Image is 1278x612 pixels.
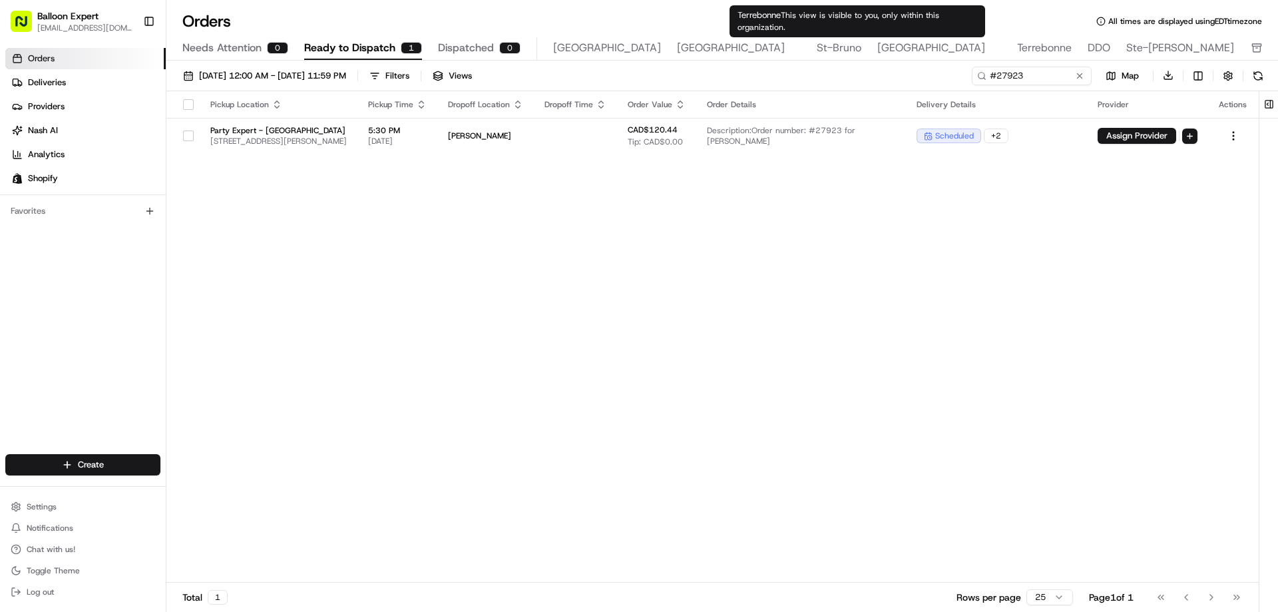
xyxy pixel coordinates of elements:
span: Nash AI [28,125,58,137]
span: [GEOGRAPHIC_DATA] [553,40,661,56]
div: Page 1 of 1 [1089,591,1134,604]
div: Total [182,590,228,605]
button: Settings [5,497,160,516]
span: [GEOGRAPHIC_DATA] [677,40,785,56]
button: Refresh [1249,67,1267,85]
div: 1 [208,590,228,605]
button: Filters [363,67,415,85]
span: [DATE] [368,136,427,147]
span: DDO [1088,40,1110,56]
a: Providers [5,96,166,117]
button: Log out [5,583,160,601]
img: Nash [13,13,40,40]
div: Filters [385,70,409,82]
div: Delivery Details [917,99,1076,110]
div: 0 [499,42,521,54]
div: Favorites [5,200,160,222]
div: Dropoff Time [544,99,606,110]
div: 1 [401,42,422,54]
button: Create [5,454,160,475]
span: [GEOGRAPHIC_DATA] [877,40,985,56]
div: Pickup Time [368,99,427,110]
button: Balloon Expert[EMAIL_ADDRESS][DOMAIN_NAME] [5,5,138,37]
img: Shopify logo [12,173,23,184]
a: Powered byPylon [94,330,161,340]
div: 0 [267,42,288,54]
div: + 2 [984,129,1008,143]
a: Deliveries [5,72,166,93]
div: 💻 [112,299,123,310]
a: Orders [5,48,166,69]
img: Grace Nketiah [13,230,35,251]
span: • [144,206,149,217]
span: Description: Order number: #27923 for [PERSON_NAME] [707,125,895,147]
img: 1736555255976-a54dd68f-1ca7-489b-9aae-adbdc363a1c4 [27,243,37,254]
input: Clear [35,86,220,100]
span: [STREET_ADDRESS][PERSON_NAME] [210,136,347,147]
img: 4920774857489_3d7f54699973ba98c624_72.jpg [28,127,52,151]
span: Ready to Dispatch [304,40,395,56]
span: Ste-[PERSON_NAME] [1126,40,1234,56]
div: Start new chat [60,127,218,141]
span: All times are displayed using EDT timezone [1108,16,1262,27]
a: Shopify [5,168,166,189]
h1: Orders [182,11,231,32]
span: Providers [28,101,65,113]
a: 💻API Documentation [107,292,219,316]
div: Order Details [707,99,895,110]
img: 1736555255976-a54dd68f-1ca7-489b-9aae-adbdc363a1c4 [27,207,37,218]
button: Chat with us! [5,540,160,559]
span: This view is visible to you, only within this organization. [738,10,939,33]
span: CAD$120.44 [628,125,678,135]
button: See all [206,170,242,186]
span: Settings [27,501,57,512]
span: [DATE] [118,242,145,253]
span: Chat with us! [27,544,75,555]
span: Needs Attention [182,40,262,56]
a: Nash AI [5,120,166,141]
span: St-Bruno [817,40,861,56]
span: • [110,242,115,253]
div: Dropoff Location [448,99,523,110]
div: Actions [1219,99,1248,110]
span: Tip: CAD$0.00 [628,137,683,147]
button: [EMAIL_ADDRESS][DOMAIN_NAME] [37,23,132,33]
a: Analytics [5,144,166,165]
p: Welcome 👋 [13,53,242,75]
button: Balloon Expert [37,9,99,23]
div: Pickup Location [210,99,347,110]
span: Pylon [132,330,161,340]
div: We're available if you need us! [60,141,183,151]
span: Dispatched [438,40,494,56]
span: [DATE] [152,206,179,217]
span: [DATE] 12:00 AM - [DATE] 11:59 PM [199,70,346,82]
span: Create [78,459,104,471]
button: Start new chat [226,131,242,147]
span: Notifications [27,523,73,533]
span: Orders [28,53,55,65]
button: Notifications [5,519,160,537]
span: Analytics [28,149,65,160]
span: Terrebonne [1017,40,1072,56]
input: Type to search [972,67,1092,85]
span: Views [449,70,472,82]
span: Wisdom [PERSON_NAME] [41,206,142,217]
div: Provider [1098,99,1197,110]
button: Map [1097,68,1148,84]
span: Shopify [28,172,58,184]
a: 📗Knowledge Base [8,292,107,316]
span: Deliveries [28,77,66,89]
span: 5:30 PM [368,125,427,136]
div: 📗 [13,299,24,310]
div: Terrebonne [730,5,985,37]
div: Order Value [628,99,686,110]
span: Toggle Theme [27,565,80,576]
span: API Documentation [126,298,214,311]
span: Map [1122,70,1139,82]
div: Past conversations [13,173,89,184]
button: Views [427,67,478,85]
span: [PERSON_NAME] [41,242,108,253]
button: Toggle Theme [5,561,160,580]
